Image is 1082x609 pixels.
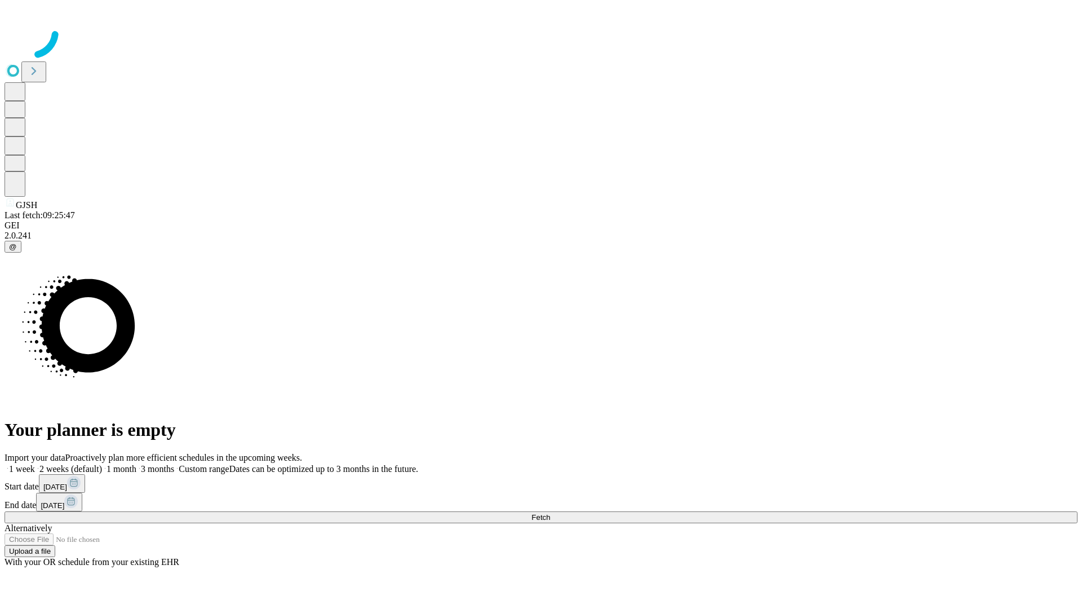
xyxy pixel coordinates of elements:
[16,200,37,210] span: GJSH
[179,464,229,474] span: Custom range
[43,483,67,491] span: [DATE]
[5,511,1077,523] button: Fetch
[65,453,302,462] span: Proactively plan more efficient schedules in the upcoming weeks.
[229,464,418,474] span: Dates can be optimized up to 3 months in the future.
[5,420,1077,440] h1: Your planner is empty
[531,513,550,522] span: Fetch
[5,231,1077,241] div: 2.0.241
[5,493,1077,511] div: End date
[107,464,136,474] span: 1 month
[36,493,82,511] button: [DATE]
[39,464,102,474] span: 2 weeks (default)
[5,545,55,557] button: Upload a file
[5,210,75,220] span: Last fetch: 09:25:47
[9,242,17,251] span: @
[5,474,1077,493] div: Start date
[41,501,64,510] span: [DATE]
[5,241,21,253] button: @
[141,464,174,474] span: 3 months
[9,464,35,474] span: 1 week
[5,523,52,533] span: Alternatively
[39,474,85,493] button: [DATE]
[5,557,179,567] span: With your OR schedule from your existing EHR
[5,220,1077,231] div: GEI
[5,453,65,462] span: Import your data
